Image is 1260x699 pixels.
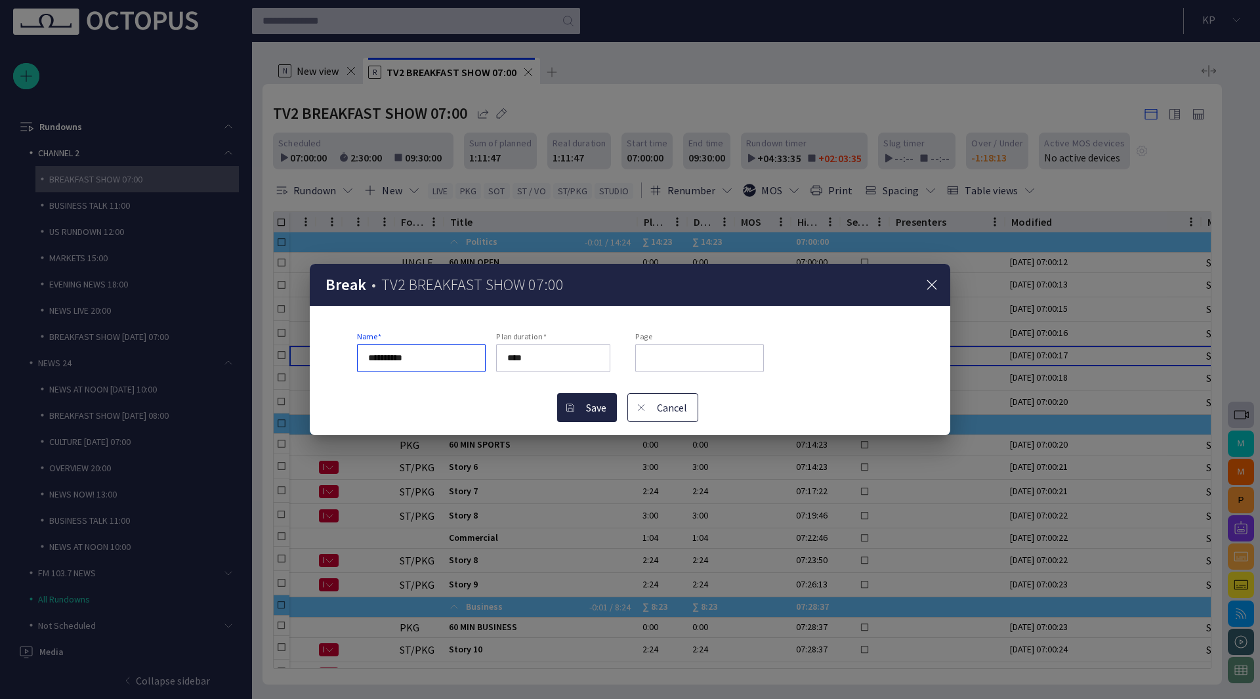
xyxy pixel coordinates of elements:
label: Name [357,331,382,343]
h3: TV2 BREAKFAST SHOW 07:00 [381,276,564,294]
button: Cancel [627,393,698,422]
h3: • [371,276,376,294]
div: Break [310,264,950,306]
label: Page [635,331,652,343]
label: Plan duration [496,331,547,343]
h2: Break [325,276,366,294]
button: Save [557,393,617,422]
div: Break [310,264,950,434]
